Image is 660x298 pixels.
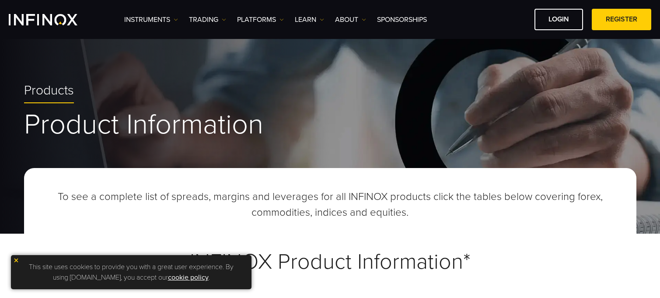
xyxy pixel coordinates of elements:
[13,257,19,263] img: yellow close icon
[534,9,583,30] a: LOGIN
[295,14,324,25] a: Learn
[24,110,636,140] h1: Product Information
[237,14,284,25] a: PLATFORMS
[377,14,427,25] a: SPONSORSHIPS
[592,9,651,30] a: REGISTER
[45,189,615,221] p: To see a complete list of spreads, margins and leverages for all INFINOX products click the table...
[45,228,615,296] h3: INFINOX Product Information*
[24,83,74,99] span: Products
[15,259,247,285] p: This site uses cookies to provide you with a great user experience. By using [DOMAIN_NAME], you a...
[335,14,366,25] a: ABOUT
[9,14,98,25] a: INFINOX Logo
[189,14,226,25] a: TRADING
[124,14,178,25] a: Instruments
[168,273,209,282] a: cookie policy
